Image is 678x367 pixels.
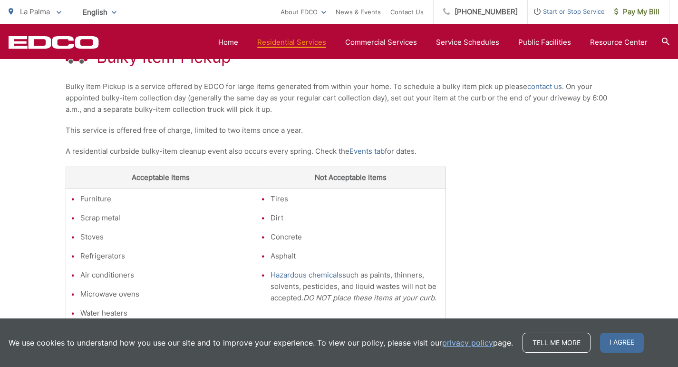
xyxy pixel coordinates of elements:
p: Bulky Item Pickup is a service offered by EDCO for large items generated from within your home. T... [66,81,612,115]
li: such as paints, thinners, solvents, pesticides, and liquid wastes will not be accepted. [271,269,441,304]
em: DO NOT place these items at your curb. [303,293,436,302]
strong: Acceptable Items [132,173,190,182]
a: EDCD logo. Return to the homepage. [9,36,99,49]
li: Dirt [271,212,441,224]
a: Contact Us [390,6,424,18]
a: Resource Center [590,37,648,48]
li: Scrap metal [80,212,251,224]
a: Home [218,37,238,48]
li: Stoves [80,231,251,243]
a: Events tab [349,146,385,157]
p: This service is offered free of charge, limited to two items once a year. [66,125,612,136]
a: Service Schedules [436,37,499,48]
a: Hazardous chemicals [271,269,342,281]
a: About EDCO [281,6,326,18]
p: We use cookies to understand how you use our site and to improve your experience. To view our pol... [9,337,513,348]
a: Commercial Services [345,37,417,48]
span: La Palma [20,7,50,16]
li: Microwave ovens [80,288,251,300]
span: English [76,4,124,20]
li: Tires [271,193,441,205]
strong: Not Acceptable Items [315,173,387,182]
a: Public Facilities [518,37,571,48]
a: News & Events [336,6,381,18]
li: Asphalt [271,250,441,262]
li: Furniture [80,193,251,205]
span: Pay My Bill [614,6,659,18]
a: privacy policy [442,337,493,348]
p: A residential curbside bulky-item cleanup event also occurs every spring. Check the for dates. [66,146,612,157]
li: Concrete [271,231,441,243]
li: Air conditioners [80,269,251,281]
a: contact us [527,81,562,92]
a: Residential Services [257,37,326,48]
li: Refrigerators [80,250,251,262]
li: Water heaters [80,307,251,319]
